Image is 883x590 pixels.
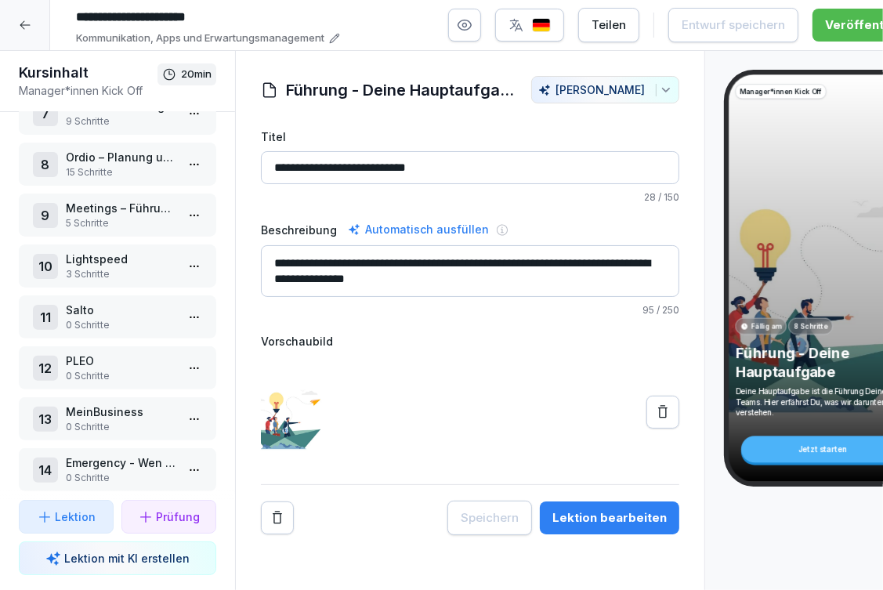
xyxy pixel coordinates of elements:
button: Lektion bearbeiten [540,501,679,534]
p: Lightspeed [66,251,176,267]
div: 13MeinBusiness0 Schritte [19,397,216,440]
div: Automatisch ausfüllen [345,220,492,239]
div: 8Ordio – Planung und Reporting15 Schritte [19,143,216,186]
button: Lektion mit KI erstellen [19,541,216,575]
div: Lektion bearbeiten [552,509,667,527]
div: 7Bounti – Schulungen und Überblick über Wissenstand9 Schritte [19,92,216,135]
p: 0 Schritte [66,420,176,434]
button: Teilen [578,8,639,42]
div: 13 [33,407,58,432]
p: 20 min [181,67,212,82]
div: 9 [33,203,58,228]
p: 0 Schritte [66,471,176,485]
span: 95 [642,304,654,316]
p: Meetings – Führung und Information [66,200,176,216]
div: 11 [33,305,58,330]
p: 15 Schritte [66,165,176,179]
div: 11Salto0 Schritte [19,295,216,338]
div: 14Emergency - Wen wann kontaktieren?0 Schritte [19,448,216,491]
p: PLEO [66,353,176,369]
p: MeinBusiness [66,404,176,420]
button: Lektion [19,500,114,534]
div: 9Meetings – Führung und Information5 Schritte [19,194,216,237]
p: / 250 [261,303,679,317]
p: 8 Schritte [794,321,827,331]
button: [PERSON_NAME] [531,76,679,103]
p: Salto [66,302,176,318]
h1: Kursinhalt [19,63,157,82]
p: / 150 [261,190,679,205]
span: 28 [644,191,656,203]
img: xcyg3x5ha60g36ew5z2xl0o1.png [261,356,324,469]
p: Fällig am [751,321,781,331]
div: 10 [33,254,58,279]
div: [PERSON_NAME] [538,83,672,96]
p: Ordio – Planung und Reporting [66,149,176,165]
button: Speichern [447,501,532,535]
div: 12PLEO0 Schritte [19,346,216,389]
div: Teilen [592,16,626,34]
button: Remove [261,501,294,534]
div: 10Lightspeed3 Schritte [19,244,216,288]
img: de.svg [532,18,551,33]
p: 3 Schritte [66,267,176,281]
label: Titel [261,128,679,145]
button: Entwurf speichern [668,8,798,42]
div: 8 [33,152,58,177]
p: 5 Schritte [66,216,176,230]
div: 14 [33,458,58,483]
div: 7 [33,101,58,126]
label: Beschreibung [261,222,337,238]
p: Emergency - Wen wann kontaktieren? [66,454,176,471]
button: Prüfung [121,500,216,534]
div: Entwurf speichern [682,16,785,34]
p: Prüfung [157,509,201,525]
p: 0 Schritte [66,369,176,383]
div: Speichern [461,509,519,527]
p: Lektion [56,509,96,525]
label: Vorschaubild [261,333,679,349]
p: 9 Schritte [66,114,176,128]
p: 0 Schritte [66,318,176,332]
p: Manager*innen Kick Off [19,82,157,99]
h1: Führung - Deine Hauptaufgabe [286,78,516,102]
div: 12 [33,356,58,381]
p: Kommunikation, Apps und Erwartungsmanagement [76,31,324,46]
p: Manager*innen Kick Off [740,86,822,96]
p: Lektion mit KI erstellen [64,550,190,566]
